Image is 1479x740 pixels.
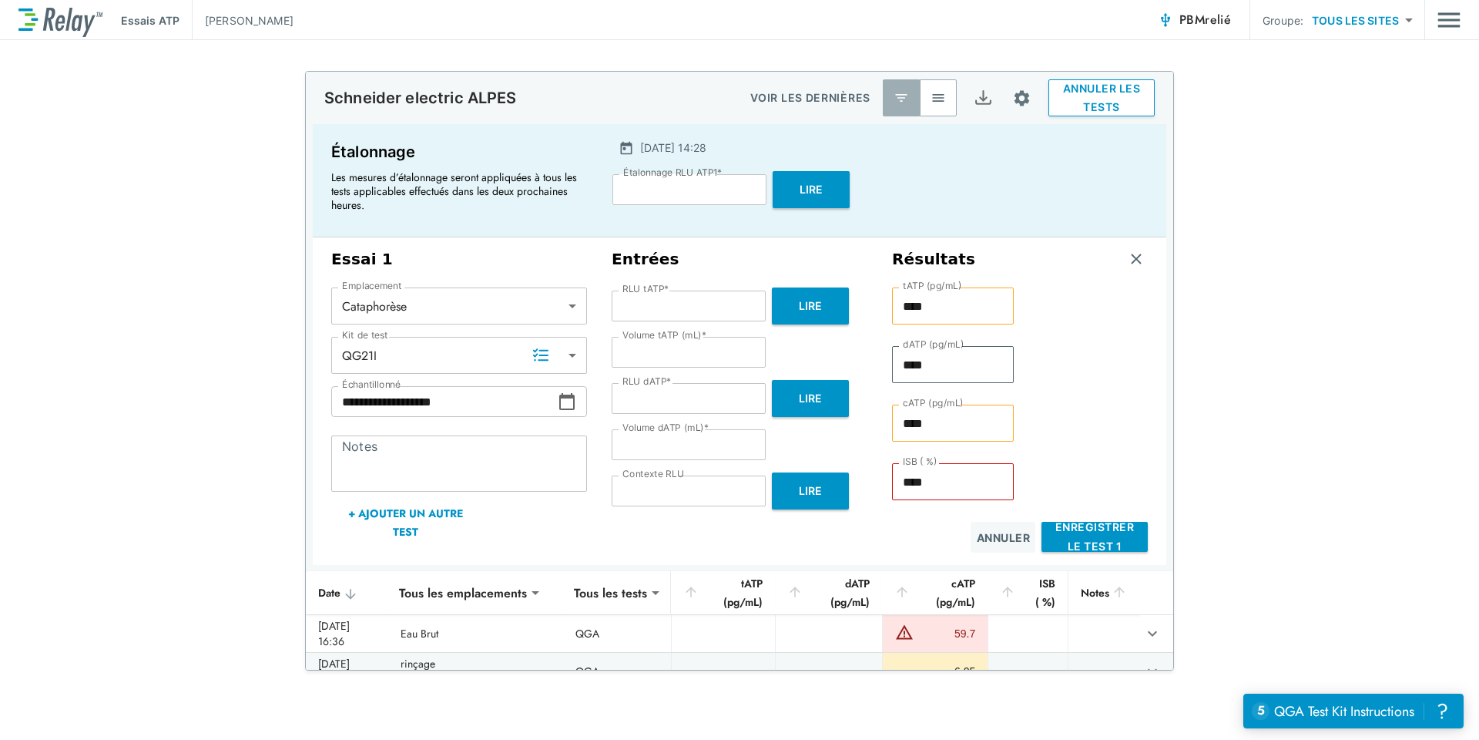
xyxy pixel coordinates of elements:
[773,171,850,208] button: Lire
[563,577,658,608] div: Tous les tests
[772,380,849,417] button: Lire
[971,522,1035,553] button: Annuler
[701,574,763,611] font: tATP (pg/mL)
[1129,251,1144,267] img: Enlever
[205,12,293,29] p: [PERSON_NAME]
[974,89,993,108] img: Icône d’exportation
[805,574,870,611] font: dATP (pg/mL)
[1012,89,1031,108] img: Icône des paramètres
[622,284,669,294] label: RLU tATP
[331,291,587,321] div: Cataphorèse
[892,250,975,269] h3: Résultats
[331,340,587,371] div: QG21I
[623,167,722,178] label: Étalonnage RLU ATP1
[1041,522,1148,552] button: Enregistrer le test 1
[903,339,964,350] label: dATP (pg/mL)
[331,250,587,269] h3: Essai 1
[622,469,684,479] label: Contexte RLU
[622,376,671,387] label: RLU dATP
[750,89,870,107] p: VOIR LES DERNIÈRES
[640,140,706,156] p: [DATE] 14:28
[772,473,849,510] button: Lire
[1081,584,1109,602] font: Notes
[1001,78,1042,119] button: Configuration du site
[903,456,937,467] label: ISB ( %)
[1152,5,1237,35] button: PBMrelié
[903,281,962,291] label: tATP (pg/mL)
[1243,694,1464,728] iframe: Resource center
[1179,9,1231,31] span: PBM
[622,330,706,341] label: Volume tATP (mL)
[342,330,387,341] label: Kit de test
[121,12,179,29] p: Essais ATP
[318,618,376,649] div: [DATE] 16:36
[1158,12,1173,28] img: Connected Icon
[318,585,340,600] font: Date
[1018,574,1055,611] font: ISB ( %)
[1205,11,1231,29] span: relié
[563,615,671,652] td: QGA
[931,90,946,106] img: Voir tout
[324,89,517,107] p: Schneider electric ALPES
[388,653,562,690] td: rinçage [DEMOGRAPHIC_DATA]
[331,504,480,541] button: + Ajouter un autre test
[1437,5,1461,35] button: Menu principal
[772,288,849,325] button: Lire
[1263,12,1303,29] p: Groupe:
[331,170,578,212] p: Les mesures d’étalonnage seront appliquées à tous les tests applicables effectués dans les deux p...
[1139,621,1165,647] button: Développer la ligne
[342,379,401,390] label: Échantillonné
[964,79,1001,116] button: Exportation
[18,4,102,37] img: Relais LuminUltra
[388,577,538,608] div: Tous les emplacements
[622,422,709,433] label: Volume dATP (mL)
[612,250,867,269] h3: Entrées
[331,386,558,417] input: Choisissez la date, la date sélectionnée est le 2 septembre 2025
[1437,5,1461,35] img: Icône de tiroir
[342,281,401,291] label: Emplacement
[388,615,562,652] td: Eau Brut
[917,626,976,641] div: 59.7
[1139,658,1165,684] button: Développer la ligne
[318,656,376,687] div: [DATE] 16:02
[1048,79,1155,116] button: ANNULER LES TESTS
[912,574,976,611] font: cATP (pg/mL)
[619,140,634,156] img: Icône de calendrier
[895,623,914,641] img: Avertissement
[563,653,671,690] td: QGA
[903,398,964,409] label: cATP (pg/mL)
[894,90,909,106] img: Dernier
[331,140,585,164] p: Étalonnage
[895,664,976,679] div: 6.05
